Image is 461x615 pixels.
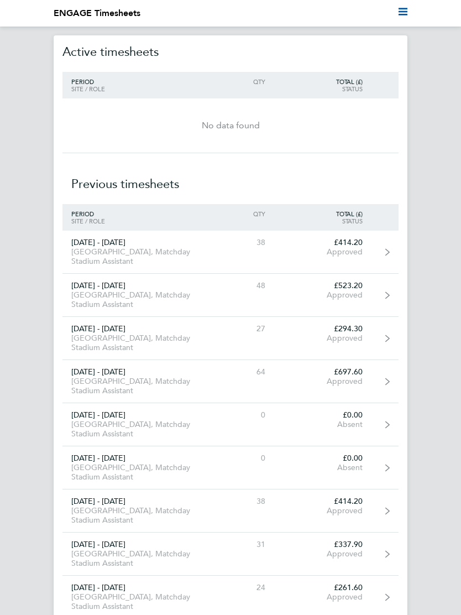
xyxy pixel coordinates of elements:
[274,583,371,592] div: £261.60
[62,317,399,360] a: [DATE] - [DATE][GEOGRAPHIC_DATA], Matchday Stadium Assistant27£294.30Approved
[211,540,275,549] div: 31
[62,489,399,533] a: [DATE] - [DATE][GEOGRAPHIC_DATA], Matchday Stadium Assistant38£414.20Approved
[211,410,275,420] div: 0
[62,549,211,568] div: [GEOGRAPHIC_DATA], Matchday Stadium Assistant
[62,592,211,611] div: [GEOGRAPHIC_DATA], Matchday Stadium Assistant
[274,506,371,515] div: Approved
[274,85,371,92] div: Status
[274,290,371,300] div: Approved
[62,540,211,549] div: [DATE] - [DATE]
[62,506,211,525] div: [GEOGRAPHIC_DATA], Matchday Stadium Assistant
[62,231,399,274] a: [DATE] - [DATE][GEOGRAPHIC_DATA], Matchday Stadium Assistant38£414.20Approved
[62,32,399,72] h2: Active timesheets
[211,210,275,217] div: Qty
[274,410,371,420] div: £0.00
[274,281,371,290] div: £523.20
[71,210,94,218] span: Period
[62,420,211,439] div: [GEOGRAPHIC_DATA], Matchday Stadium Assistant
[62,324,211,333] div: [DATE] - [DATE]
[62,290,211,309] div: [GEOGRAPHIC_DATA], Matchday Stadium Assistant
[62,238,211,247] div: [DATE] - [DATE]
[54,7,140,20] li: ENGAGE Timesheets
[274,454,371,463] div: £0.00
[274,592,371,602] div: Approved
[62,360,399,403] a: [DATE] - [DATE][GEOGRAPHIC_DATA], Matchday Stadium Assistant64£697.60Approved
[62,446,399,489] a: [DATE] - [DATE][GEOGRAPHIC_DATA], Matchday Stadium Assistant0£0.00Absent
[274,324,371,333] div: £294.30
[62,410,211,420] div: [DATE] - [DATE]
[274,247,371,257] div: Approved
[274,420,371,429] div: Absent
[274,549,371,559] div: Approved
[62,153,399,204] h2: Previous timesheets
[62,454,211,463] div: [DATE] - [DATE]
[62,497,211,506] div: [DATE] - [DATE]
[62,217,211,225] div: Site / Role
[62,583,211,592] div: [DATE] - [DATE]
[62,274,399,317] a: [DATE] - [DATE][GEOGRAPHIC_DATA], Matchday Stadium Assistant48£523.20Approved
[211,324,275,333] div: 27
[62,247,211,266] div: [GEOGRAPHIC_DATA], Matchday Stadium Assistant
[62,463,211,482] div: [GEOGRAPHIC_DATA], Matchday Stadium Assistant
[274,238,371,247] div: £414.20
[211,238,275,247] div: 38
[274,333,371,343] div: Approved
[62,367,211,377] div: [DATE] - [DATE]
[62,119,399,132] div: No data found
[211,78,275,85] div: Qty
[211,281,275,290] div: 48
[274,463,371,472] div: Absent
[62,533,399,576] a: [DATE] - [DATE][GEOGRAPHIC_DATA], Matchday Stadium Assistant31£337.90Approved
[274,367,371,377] div: £697.60
[274,377,371,386] div: Approved
[211,367,275,377] div: 64
[274,78,371,85] div: Total (£)
[274,210,371,217] div: Total (£)
[274,540,371,549] div: £337.90
[62,403,399,446] a: [DATE] - [DATE][GEOGRAPHIC_DATA], Matchday Stadium Assistant0£0.00Absent
[62,85,211,92] div: Site / Role
[211,497,275,506] div: 38
[62,333,211,352] div: [GEOGRAPHIC_DATA], Matchday Stadium Assistant
[211,454,275,463] div: 0
[274,497,371,506] div: £414.20
[62,281,211,290] div: [DATE] - [DATE]
[274,217,371,225] div: Status
[211,583,275,592] div: 24
[62,377,211,395] div: [GEOGRAPHIC_DATA], Matchday Stadium Assistant
[71,77,94,86] span: Period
